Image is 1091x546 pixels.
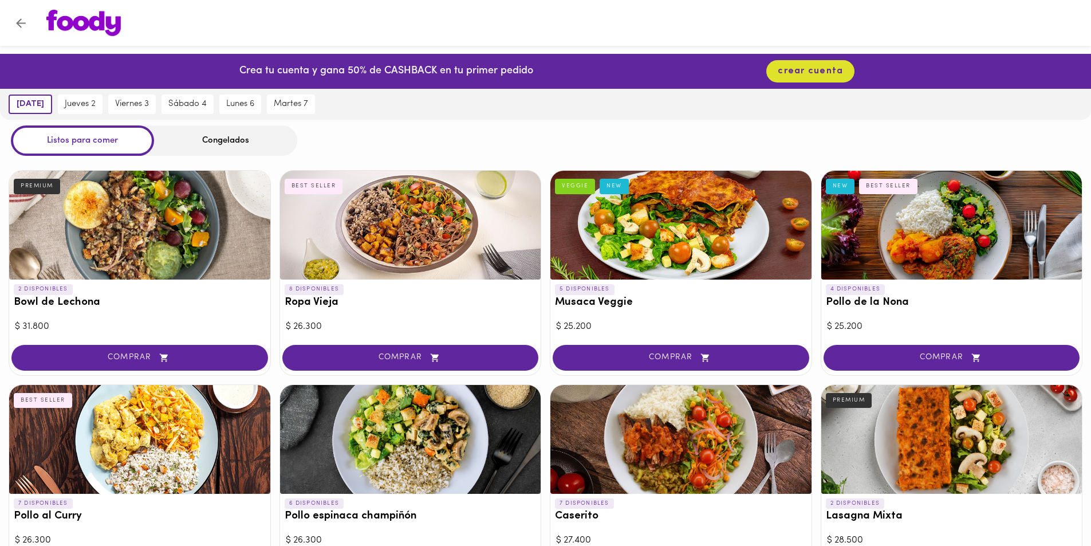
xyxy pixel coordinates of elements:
[826,284,885,294] p: 4 DISPONIBLES
[766,60,854,83] button: crear cuenta
[46,10,121,36] img: logo.png
[14,297,266,309] h3: Bowl de Lechona
[58,95,103,114] button: jueves 2
[285,179,343,194] div: BEST SELLER
[226,99,254,109] span: lunes 6
[824,345,1080,371] button: COMPRAR
[65,99,96,109] span: jueves 2
[297,353,525,363] span: COMPRAR
[11,345,268,371] button: COMPRAR
[778,66,843,77] span: crear cuenta
[553,345,809,371] button: COMPRAR
[859,179,917,194] div: BEST SELLER
[285,284,344,294] p: 8 DISPONIBLES
[826,179,855,194] div: NEW
[555,498,614,509] p: 7 DISPONIBLES
[282,345,539,371] button: COMPRAR
[14,393,72,408] div: BEST SELLER
[555,179,595,194] div: VEGGIE
[239,64,533,79] p: Crea tu cuenta y gana 50% de CASHBACK en tu primer pedido
[108,95,156,114] button: viernes 3
[567,353,795,363] span: COMPRAR
[11,125,154,156] div: Listos para comer
[555,510,807,523] h3: Caserito
[15,320,265,333] div: $ 31.800
[115,99,149,109] span: viernes 3
[550,385,812,494] div: Caserito
[274,99,308,109] span: martes 7
[14,179,60,194] div: PREMIUM
[17,99,44,109] span: [DATE]
[280,171,541,280] div: Ropa Vieja
[26,353,254,363] span: COMPRAR
[555,284,615,294] p: 5 DISPONIBLES
[821,171,1082,280] div: Pollo de la Nona
[280,385,541,494] div: Pollo espinaca champiñón
[267,95,315,114] button: martes 7
[826,393,872,408] div: PREMIUM
[556,320,806,333] div: $ 25.200
[14,284,73,294] p: 2 DISPONIBLES
[600,179,629,194] div: NEW
[286,320,535,333] div: $ 26.300
[14,498,73,509] p: 7 DISPONIBLES
[838,353,1066,363] span: COMPRAR
[555,297,807,309] h3: Musaca Veggie
[285,498,344,509] p: 6 DISPONIBLES
[219,95,261,114] button: lunes 6
[550,171,812,280] div: Musaca Veggie
[827,320,1077,333] div: $ 25.200
[826,510,1078,523] h3: Lasagna Mixta
[154,125,297,156] div: Congelados
[162,95,214,114] button: sábado 4
[821,385,1082,494] div: Lasagna Mixta
[9,95,52,114] button: [DATE]
[168,99,207,109] span: sábado 4
[7,9,35,37] button: Volver
[285,297,537,309] h3: Ropa Vieja
[826,297,1078,309] h3: Pollo de la Nona
[9,385,270,494] div: Pollo al Curry
[14,510,266,523] h3: Pollo al Curry
[826,498,885,509] p: 2 DISPONIBLES
[285,510,537,523] h3: Pollo espinaca champiñón
[9,171,270,280] div: Bowl de Lechona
